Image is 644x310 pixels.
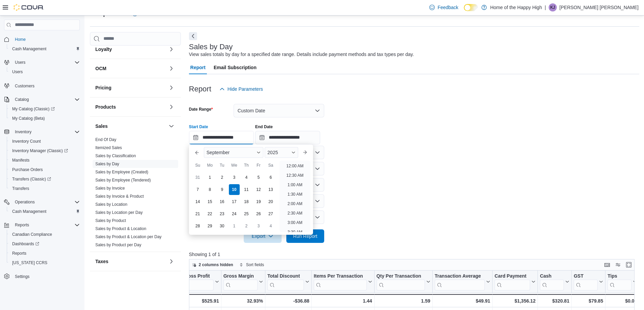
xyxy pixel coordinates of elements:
button: Keyboard shortcuts [603,261,611,269]
span: Reports [12,251,26,256]
h3: Loyalty [95,46,112,53]
div: day-2 [241,221,252,231]
div: day-8 [205,184,215,195]
div: Card Payment [495,273,530,290]
span: KJ [550,3,555,11]
span: Dashboards [9,240,80,248]
div: Card Payment [495,273,530,280]
span: Itemized Sales [95,145,122,150]
span: Inventory Count [9,137,80,145]
span: Report [190,61,206,74]
span: Users [15,60,25,65]
span: September [207,150,230,155]
div: Qty Per Transaction [376,273,425,280]
div: GST [574,273,598,280]
div: day-10 [229,184,240,195]
div: day-20 [265,196,276,207]
div: Total Discount [267,273,304,290]
h3: Taxes [95,258,109,265]
button: Previous Month [192,147,202,158]
button: Tips [607,273,637,290]
span: Transfers [12,186,29,191]
a: Sales by Employee (Created) [95,170,148,174]
a: Cash Management [9,45,49,53]
div: Gross Margin [223,273,257,290]
div: Su [192,160,203,171]
span: Transfers [9,185,80,193]
a: Reports [9,249,29,257]
span: Catalog [15,97,29,102]
span: Washington CCRS [9,259,80,267]
div: day-4 [265,221,276,231]
button: Display options [614,261,622,269]
a: Customers [12,82,37,90]
h3: Sales [95,123,108,130]
a: Manifests [9,156,32,164]
div: day-14 [192,196,203,207]
div: Cash [540,273,564,280]
div: Total Discount [267,273,304,280]
h3: Pricing [95,84,111,91]
span: Manifests [12,158,29,163]
span: Manifests [9,156,80,164]
a: Cash Management [9,207,49,216]
div: Button. Open the month selector. September is currently selected. [204,147,263,158]
button: Qty Per Transaction [376,273,430,290]
button: Reports [1,220,82,230]
div: Mo [205,160,215,171]
button: Items Per Transaction [314,273,372,290]
div: 1.59 [376,297,430,305]
span: Purchase Orders [12,167,43,172]
button: Open list of options [315,150,320,155]
div: Tu [217,160,228,171]
div: day-25 [241,208,252,219]
li: 3:00 AM [285,219,305,227]
div: day-11 [241,184,252,195]
input: Press the down key to open a popover containing a calendar. [255,131,320,144]
h3: OCM [95,65,106,72]
div: day-3 [229,172,240,183]
button: Cash [540,273,569,290]
span: Sales by Location per Day [95,210,143,215]
span: [US_STATE] CCRS [12,260,47,265]
div: $0.00 [607,297,637,305]
a: Inventory Count [9,137,44,145]
span: Sales by Product [95,218,126,223]
div: Cash [540,273,564,290]
button: Products [95,104,166,110]
button: [US_STATE] CCRS [7,258,82,267]
div: Tips [607,273,631,290]
span: Customers [12,81,80,90]
button: Operations [12,198,38,206]
span: Email Subscription [214,61,257,74]
button: Next month [300,147,310,158]
div: day-24 [229,208,240,219]
label: Date Range [189,107,213,112]
span: Export [248,229,278,243]
div: $49.91 [435,297,490,305]
button: Reports [12,221,32,229]
div: day-29 [205,221,215,231]
button: Inventory [1,127,82,137]
button: Inventory [12,128,34,136]
a: Sales by Location per Day [95,210,143,215]
a: Sales by Product [95,218,126,223]
div: day-17 [229,196,240,207]
button: Export [244,229,282,243]
a: Transfers (Classic) [7,174,82,184]
button: Card Payment [495,273,535,290]
li: 12:00 AM [284,162,306,170]
a: Sales by Invoice & Product [95,194,144,199]
div: GST [574,273,598,290]
span: My Catalog (Classic) [12,106,55,112]
div: day-26 [253,208,264,219]
button: Catalog [1,95,82,104]
div: $79.85 [574,297,603,305]
a: Purchase Orders [9,166,46,174]
ul: Time [280,161,310,232]
span: Settings [12,272,80,281]
span: End Of Day [95,137,116,142]
a: Itemized Sales [95,145,122,150]
div: Tips [607,273,631,280]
